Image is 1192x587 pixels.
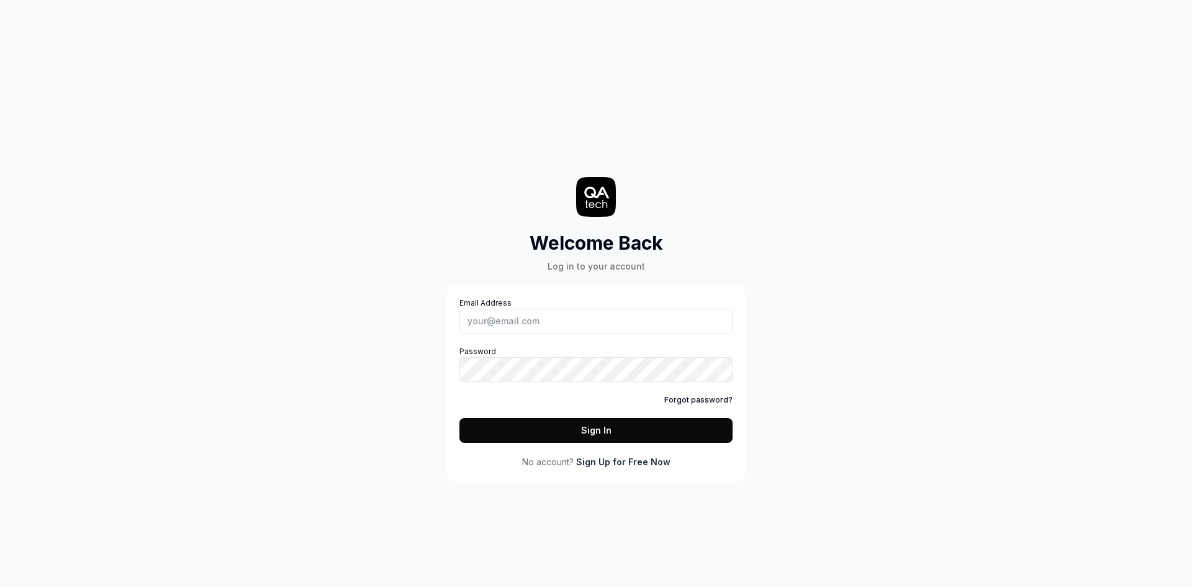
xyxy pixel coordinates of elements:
[664,394,733,406] a: Forgot password?
[459,357,733,382] input: Password
[459,346,733,382] label: Password
[530,229,663,257] h2: Welcome Back
[576,455,670,468] a: Sign Up for Free Now
[530,260,663,273] div: Log in to your account
[459,418,733,443] button: Sign In
[459,309,733,334] input: Email Address
[459,298,733,334] label: Email Address
[522,455,574,468] span: No account?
